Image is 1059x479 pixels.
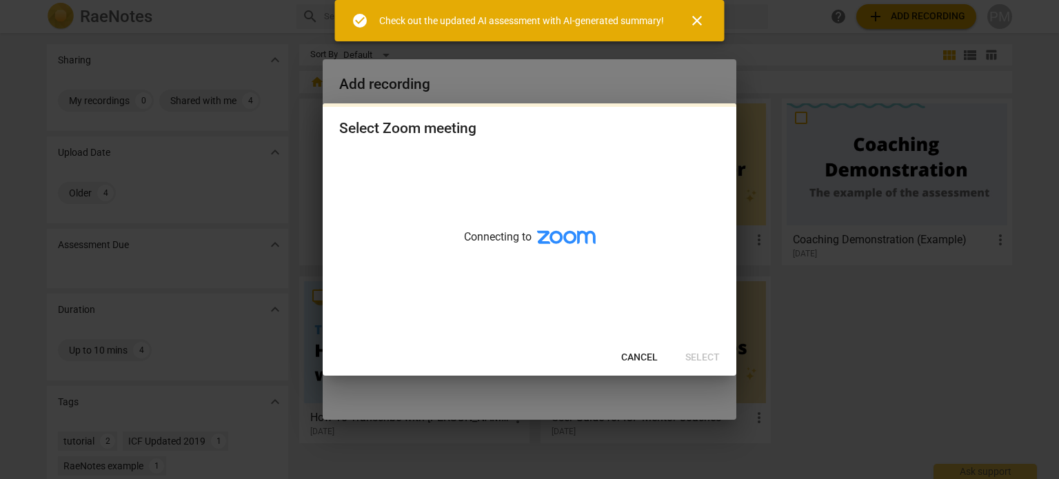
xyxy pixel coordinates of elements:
div: Select Zoom meeting [339,120,476,137]
button: Cancel [610,345,669,370]
button: Close [680,4,714,37]
span: check_circle [352,12,368,29]
div: Check out the updated AI assessment with AI-generated summary! [379,14,664,28]
span: Cancel [621,351,658,365]
span: close [689,12,705,29]
div: Connecting to [323,151,736,340]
